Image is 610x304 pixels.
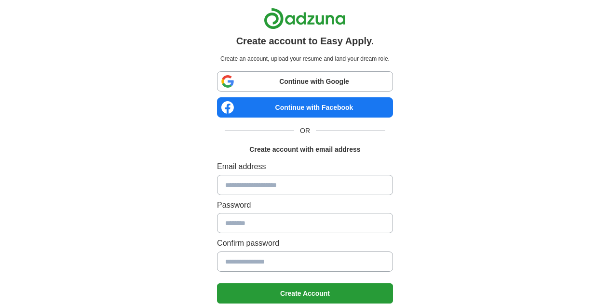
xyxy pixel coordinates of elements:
a: Continue with Google [217,71,393,92]
img: Adzuna logo [264,8,346,29]
h1: Create account to Easy Apply. [236,33,374,49]
h1: Create account with email address [249,144,360,155]
button: Create Account [217,283,393,304]
label: Password [217,199,393,211]
span: OR [294,125,316,136]
a: Continue with Facebook [217,97,393,118]
label: Email address [217,160,393,173]
p: Create an account, upload your resume and land your dream role. [219,54,391,64]
label: Confirm password [217,237,393,250]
